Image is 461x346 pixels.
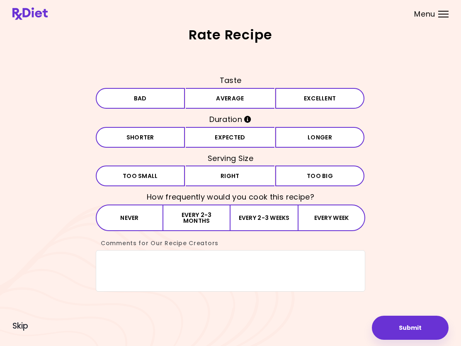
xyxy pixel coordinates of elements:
button: Never [96,205,163,231]
span: Menu [414,10,435,18]
span: Too big [307,173,333,179]
button: Too big [275,166,364,186]
button: Average [186,88,275,109]
button: Longer [275,127,364,148]
span: Too small [123,173,158,179]
button: Every 2-3 months [163,205,230,231]
h3: Duration [96,113,365,126]
button: Expected [186,127,275,148]
button: Every 2-3 weeks [230,205,298,231]
button: Bad [96,88,185,109]
i: Info [244,116,251,123]
label: Comments for Our Recipe Creators [96,239,218,247]
button: Shorter [96,127,185,148]
h3: Taste [96,74,365,87]
button: Every week [298,205,365,231]
button: Submit [372,316,449,340]
button: Right [186,166,275,186]
h3: Serving Size [96,152,365,165]
button: Skip [12,322,28,331]
h3: How frequently would you cook this recipe? [96,190,365,204]
img: RxDiet [12,7,48,20]
h2: Rate Recipe [12,28,449,41]
button: Too small [96,166,185,186]
button: Excellent [275,88,364,109]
